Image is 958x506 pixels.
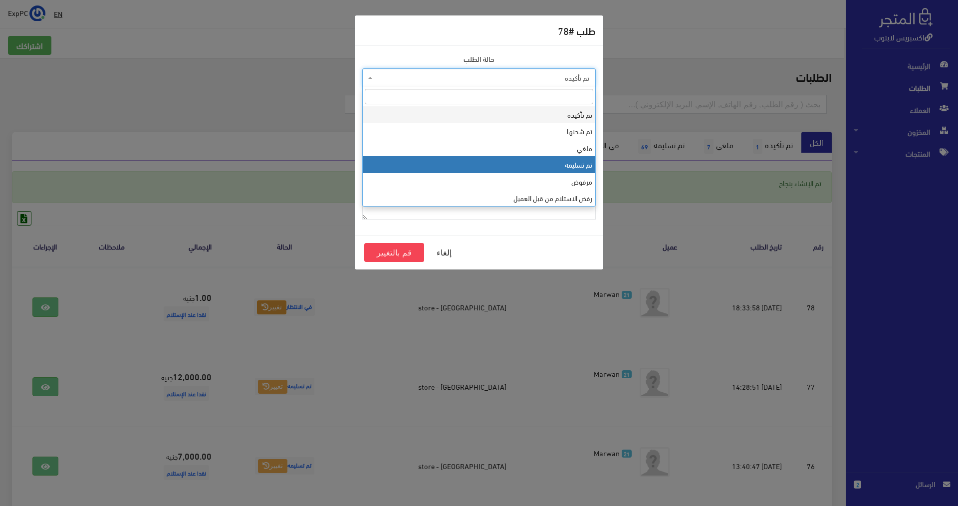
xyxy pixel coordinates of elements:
[362,68,596,87] span: تم تأكيده
[363,173,595,190] li: مرفوض
[363,106,595,123] li: تم تأكيده
[363,190,595,206] li: رفض الاستلام من قبل العميل
[364,243,424,262] button: قم بالتغيير
[363,123,595,139] li: تم شحنها
[558,21,569,39] span: 78
[363,140,595,156] li: ملغي
[424,243,464,262] button: إلغاء
[363,156,595,173] li: تم تسليمه
[558,23,596,38] h5: طلب #
[375,73,589,83] span: تم تأكيده
[464,53,494,64] label: حالة الطلب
